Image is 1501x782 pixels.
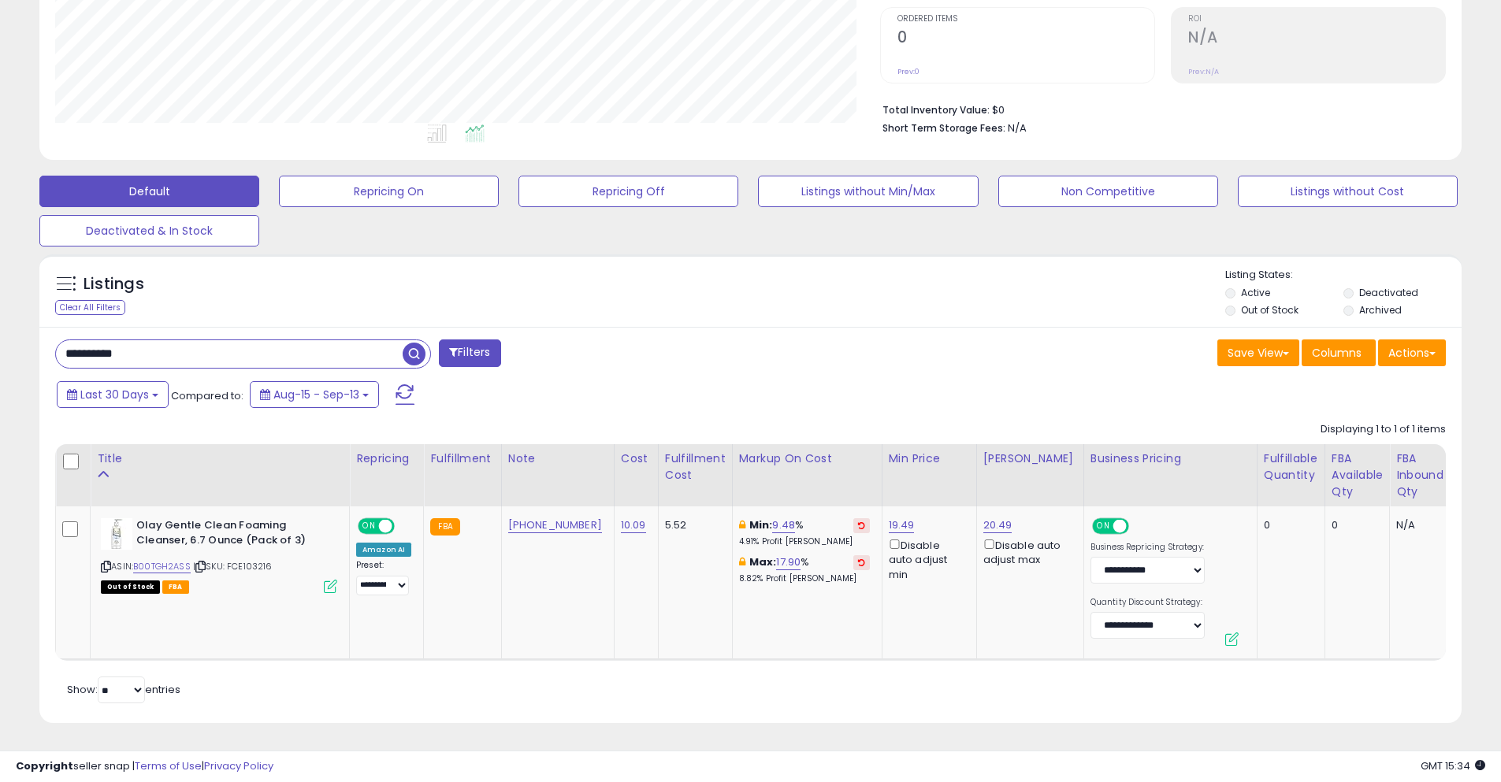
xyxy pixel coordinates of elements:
[889,450,970,467] div: Min Price
[749,554,777,569] b: Max:
[136,518,328,551] b: Olay Gentle Clean Foaming Cleanser, 6.7 Ounce (Pack of 3)
[739,450,875,467] div: Markup on Cost
[1332,450,1383,500] div: FBA Available Qty
[508,517,602,533] a: [PHONE_NUMBER]
[897,67,920,76] small: Prev: 0
[1225,268,1462,283] p: Listing States:
[1126,520,1151,533] span: OFF
[1396,450,1443,500] div: FBA inbound Qty
[889,517,915,533] a: 19.49
[1421,758,1485,773] span: 2025-10-14 15:34 GMT
[135,758,202,773] a: Terms of Use
[101,518,337,591] div: ASIN:
[776,554,801,570] a: 17.90
[57,381,169,408] button: Last 30 Days
[732,444,882,506] th: The percentage added to the cost of goods (COGS) that forms the calculator for Min & Max prices.
[55,300,125,315] div: Clear All Filters
[16,759,273,774] div: seller snap | |
[739,557,745,567] i: This overrides the store level max markup for this listing
[439,339,500,367] button: Filters
[1090,450,1250,467] div: Business Pricing
[983,536,1072,567] div: Disable auto adjust max
[739,520,745,530] i: This overrides the store level min markup for this listing
[162,580,189,594] span: FBA
[101,580,160,594] span: All listings that are currently out of stock and unavailable for purchase on Amazon
[749,517,773,532] b: Min:
[204,758,273,773] a: Privacy Policy
[1241,303,1299,317] label: Out of Stock
[882,99,1434,118] li: $0
[279,176,499,207] button: Repricing On
[67,682,180,697] span: Show: entries
[1264,450,1318,484] div: Fulfillable Quantity
[193,560,273,573] span: | SKU: FCE103216
[430,518,459,536] small: FBA
[508,450,607,467] div: Note
[1090,597,1205,608] label: Quantity Discount Strategy:
[250,381,379,408] button: Aug-15 - Sep-13
[356,543,411,557] div: Amazon AI
[273,387,359,402] span: Aug-15 - Sep-13
[1321,422,1446,437] div: Displaying 1 to 1 of 1 items
[983,450,1077,467] div: [PERSON_NAME]
[1217,339,1299,366] button: Save View
[1238,176,1458,207] button: Listings without Cost
[356,560,411,595] div: Preset:
[359,520,379,533] span: ON
[101,518,132,550] img: 31jY2f2YYvL._SL40_.jpg
[772,517,795,533] a: 9.48
[1188,67,1219,76] small: Prev: N/A
[1332,518,1377,532] div: 0
[858,558,865,566] i: Revert to store-level Max Markup
[882,103,990,117] b: Total Inventory Value:
[392,520,418,533] span: OFF
[1090,542,1205,553] label: Business Repricing Strategy:
[356,450,417,467] div: Repricing
[171,388,243,403] span: Compared to:
[1396,518,1438,532] div: N/A
[1008,120,1027,135] span: N/A
[621,450,652,467] div: Cost
[858,521,865,529] i: Revert to store-level Min Markup
[758,176,978,207] button: Listings without Min/Max
[739,573,870,584] p: 8.82% Profit [PERSON_NAME]
[1378,339,1446,366] button: Actions
[1312,345,1362,361] span: Columns
[80,387,149,402] span: Last 30 Days
[97,450,343,467] div: Title
[1188,15,1445,24] span: ROI
[1188,28,1445,50] h2: N/A
[1264,518,1313,532] div: 0
[897,28,1154,50] h2: 0
[430,450,494,467] div: Fulfillment
[1241,286,1270,299] label: Active
[1359,303,1402,317] label: Archived
[665,450,726,484] div: Fulfillment Cost
[1094,520,1113,533] span: ON
[621,517,646,533] a: 10.09
[897,15,1154,24] span: Ordered Items
[133,560,191,573] a: B00TGH2ASS
[16,758,73,773] strong: Copyright
[998,176,1218,207] button: Non Competitive
[739,536,870,547] p: 4.91% Profit [PERSON_NAME]
[1302,339,1376,366] button: Columns
[739,555,870,584] div: %
[882,121,1005,135] b: Short Term Storage Fees:
[39,176,259,207] button: Default
[665,518,720,532] div: 5.52
[739,518,870,547] div: %
[1359,286,1418,299] label: Deactivated
[889,536,964,582] div: Disable auto adjust min
[39,215,259,246] button: Deactivated & In Stock
[84,273,144,295] h5: Listings
[518,176,738,207] button: Repricing Off
[983,517,1012,533] a: 20.49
